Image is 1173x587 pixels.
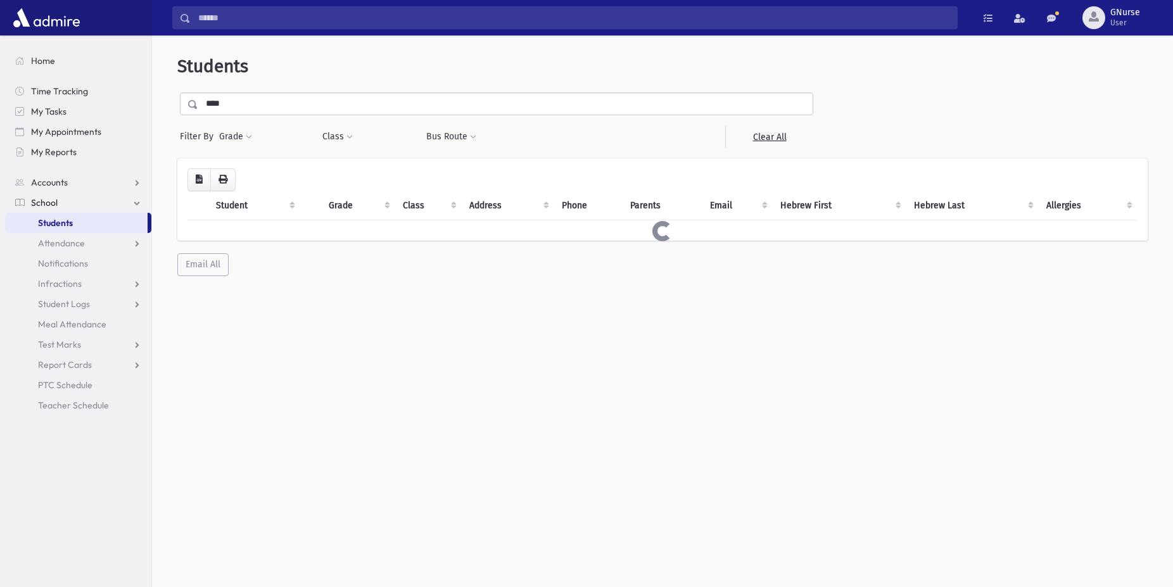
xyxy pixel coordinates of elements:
span: Infractions [38,278,82,289]
span: Attendance [38,237,85,249]
th: Hebrew Last [906,191,1038,220]
a: Accounts [5,172,151,193]
span: Filter By [180,130,219,143]
span: Students [177,56,248,77]
a: Report Cards [5,355,151,375]
th: Address [462,191,554,220]
span: PTC Schedule [38,379,92,391]
a: My Reports [5,142,151,162]
th: Class [395,191,462,220]
th: Allergies [1039,191,1138,220]
a: Attendance [5,233,151,253]
span: User [1110,18,1140,28]
span: Report Cards [38,359,92,370]
span: Teacher Schedule [38,400,109,411]
a: Student Logs [5,294,151,314]
span: Accounts [31,177,68,188]
a: School [5,193,151,213]
input: Search [191,6,957,29]
th: Hebrew First [773,191,906,220]
a: Infractions [5,274,151,294]
button: CSV [187,168,211,191]
th: Grade [321,191,395,220]
a: Time Tracking [5,81,151,101]
button: Print [210,168,236,191]
span: Test Marks [38,339,81,350]
button: Bus Route [426,125,477,148]
a: Home [5,51,151,71]
a: Test Marks [5,334,151,355]
a: Meal Attendance [5,314,151,334]
th: Parents [623,191,702,220]
button: Email All [177,253,229,276]
a: Teacher Schedule [5,395,151,415]
span: Notifications [38,258,88,269]
th: Phone [554,191,623,220]
a: My Tasks [5,101,151,122]
span: Student Logs [38,298,90,310]
span: GNurse [1110,8,1140,18]
button: Grade [219,125,253,148]
span: My Appointments [31,126,101,137]
a: Notifications [5,253,151,274]
img: AdmirePro [10,5,83,30]
span: Time Tracking [31,85,88,97]
a: My Appointments [5,122,151,142]
span: Students [38,217,73,229]
button: Class [322,125,353,148]
a: PTC Schedule [5,375,151,395]
span: My Reports [31,146,77,158]
span: School [31,197,58,208]
span: Home [31,55,55,66]
a: Students [5,213,148,233]
th: Student [208,191,300,220]
a: Clear All [725,125,813,148]
th: Email [702,191,773,220]
span: Meal Attendance [38,319,106,330]
span: My Tasks [31,106,67,117]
